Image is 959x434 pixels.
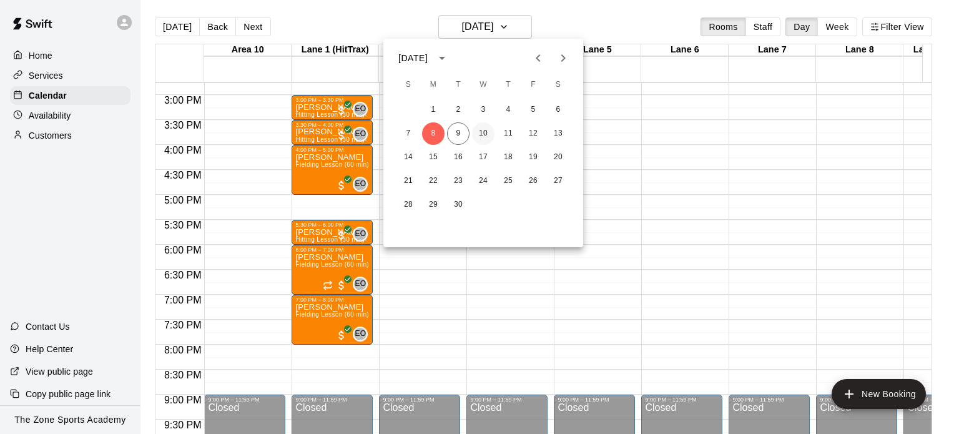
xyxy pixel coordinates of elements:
button: 14 [397,146,420,169]
span: Sunday [397,72,420,97]
button: Previous month [526,46,551,71]
span: Wednesday [472,72,494,97]
button: 24 [472,170,494,192]
button: 22 [422,170,445,192]
button: 15 [422,146,445,169]
button: 30 [447,194,470,216]
button: 23 [447,170,470,192]
button: 27 [547,170,569,192]
button: 25 [497,170,519,192]
button: 13 [547,122,569,145]
button: 26 [522,170,544,192]
button: 28 [397,194,420,216]
button: 10 [472,122,494,145]
button: 7 [397,122,420,145]
button: 18 [497,146,519,169]
span: Saturday [547,72,569,97]
span: Tuesday [447,72,470,97]
button: 4 [497,99,519,121]
span: Monday [422,72,445,97]
button: 1 [422,99,445,121]
button: 19 [522,146,544,169]
button: 12 [522,122,544,145]
button: 21 [397,170,420,192]
button: 5 [522,99,544,121]
button: calendar view is open, switch to year view [431,47,453,69]
button: 29 [422,194,445,216]
span: Friday [522,72,544,97]
button: 9 [447,122,470,145]
span: Thursday [497,72,519,97]
button: 17 [472,146,494,169]
div: [DATE] [398,52,428,65]
button: 16 [447,146,470,169]
button: 2 [447,99,470,121]
button: 20 [547,146,569,169]
button: 3 [472,99,494,121]
button: 11 [497,122,519,145]
button: Next month [551,46,576,71]
button: 6 [547,99,569,121]
button: 8 [422,122,445,145]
